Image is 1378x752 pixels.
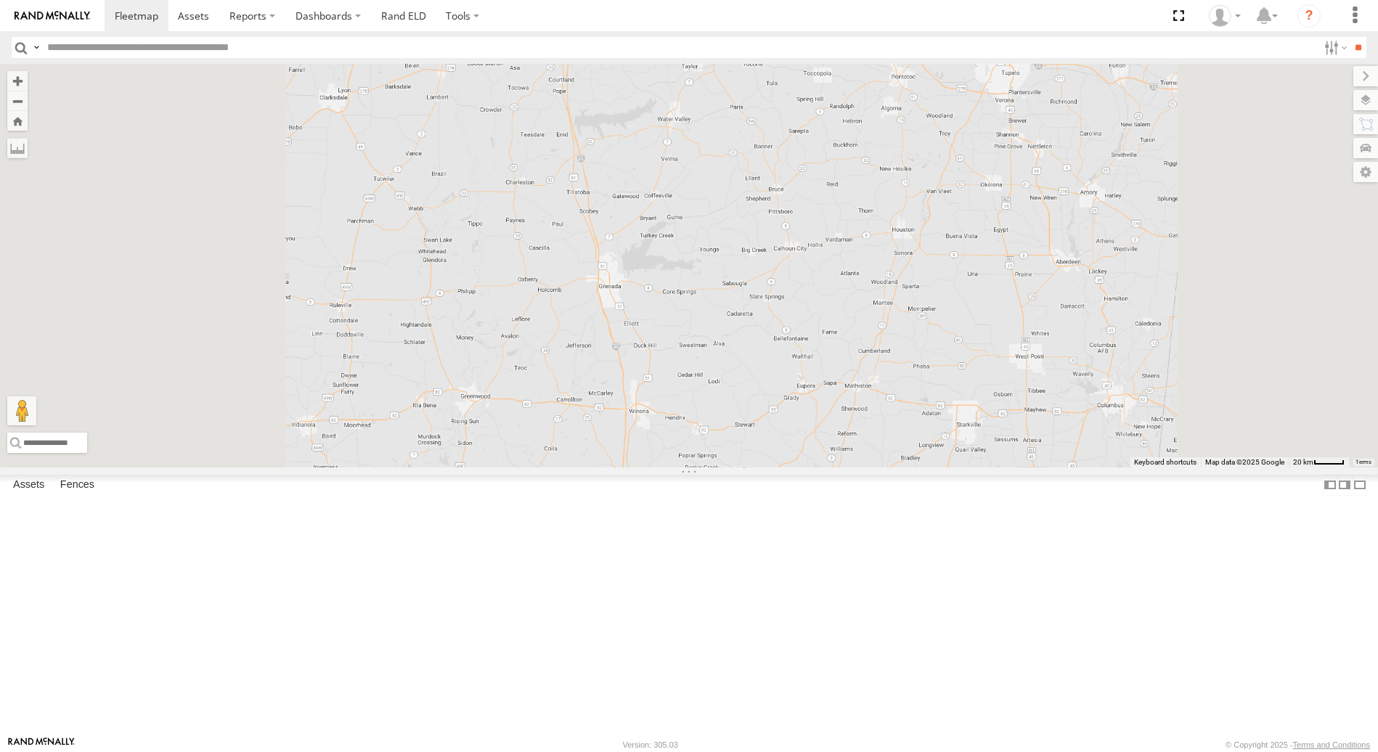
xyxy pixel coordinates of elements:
[15,11,90,21] img: rand-logo.svg
[1353,475,1367,496] label: Hide Summary Table
[30,37,42,58] label: Search Query
[1297,4,1321,28] i: ?
[1318,37,1350,58] label: Search Filter Options
[6,475,52,496] label: Assets
[7,396,36,425] button: Drag Pegman onto the map to open Street View
[1293,458,1313,466] span: 20 km
[623,740,678,749] div: Version: 305.03
[1356,459,1371,465] a: Terms
[7,111,28,131] button: Zoom Home
[1323,475,1337,496] label: Dock Summary Table to the Left
[53,475,102,496] label: Fences
[1226,740,1370,749] div: © Copyright 2025 -
[8,737,75,752] a: Visit our Website
[7,71,28,91] button: Zoom in
[1353,162,1378,182] label: Map Settings
[1205,458,1284,466] span: Map data ©2025 Google
[7,138,28,158] label: Measure
[1337,475,1352,496] label: Dock Summary Table to the Right
[1289,457,1349,467] button: Map Scale: 20 km per 39 pixels
[7,91,28,111] button: Zoom out
[1204,5,1246,27] div: Gene Roberts
[1134,457,1196,467] button: Keyboard shortcuts
[1293,740,1370,749] a: Terms and Conditions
